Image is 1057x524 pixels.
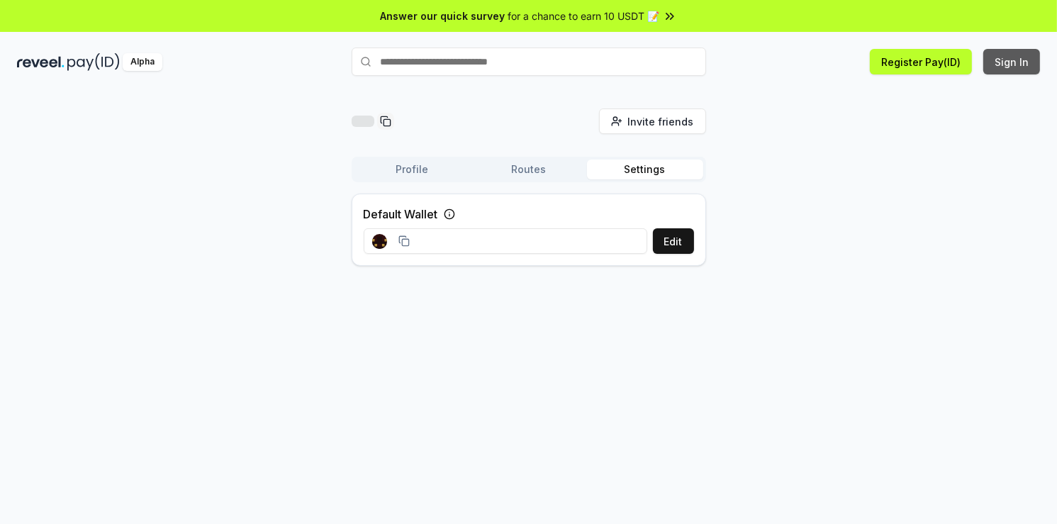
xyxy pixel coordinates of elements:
[17,53,65,71] img: reveel_dark
[354,160,471,179] button: Profile
[471,160,587,179] button: Routes
[599,108,706,134] button: Invite friends
[67,53,120,71] img: pay_id
[628,114,694,129] span: Invite friends
[870,49,972,74] button: Register Pay(ID)
[381,9,505,23] span: Answer our quick survey
[983,49,1040,74] button: Sign In
[364,206,438,223] label: Default Wallet
[653,228,694,254] button: Edit
[587,160,703,179] button: Settings
[123,53,162,71] div: Alpha
[508,9,660,23] span: for a chance to earn 10 USDT 📝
